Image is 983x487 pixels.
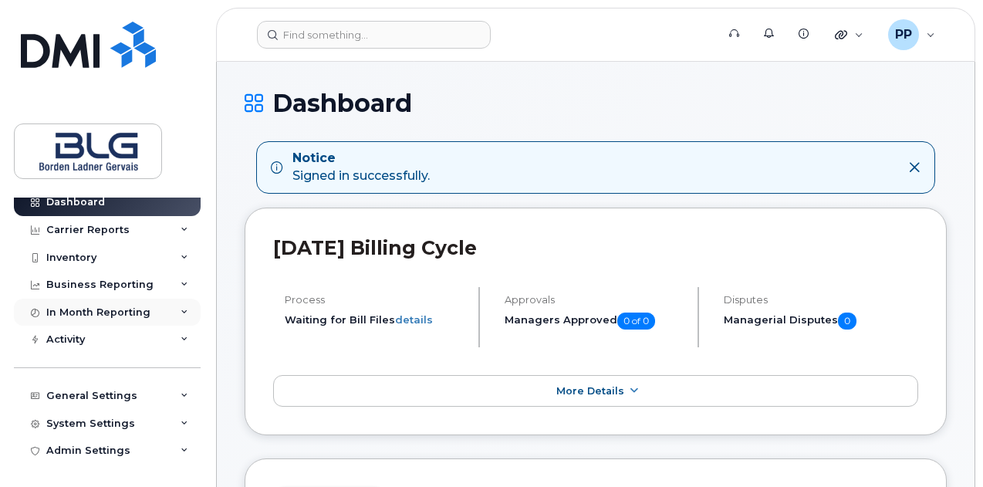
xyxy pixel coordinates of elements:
span: 0 [838,313,856,330]
span: 0 of 0 [617,313,655,330]
span: More Details [556,385,624,397]
h4: Process [285,294,465,306]
h4: Disputes [724,294,918,306]
a: details [395,313,433,326]
h5: Managerial Disputes [724,313,918,330]
h1: Dashboard [245,90,947,117]
h2: [DATE] Billing Cycle [273,236,918,259]
li: Waiting for Bill Files [285,313,465,327]
div: Signed in successfully. [292,150,430,185]
h4: Approvals [505,294,685,306]
strong: Notice [292,150,430,167]
h5: Managers Approved [505,313,685,330]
